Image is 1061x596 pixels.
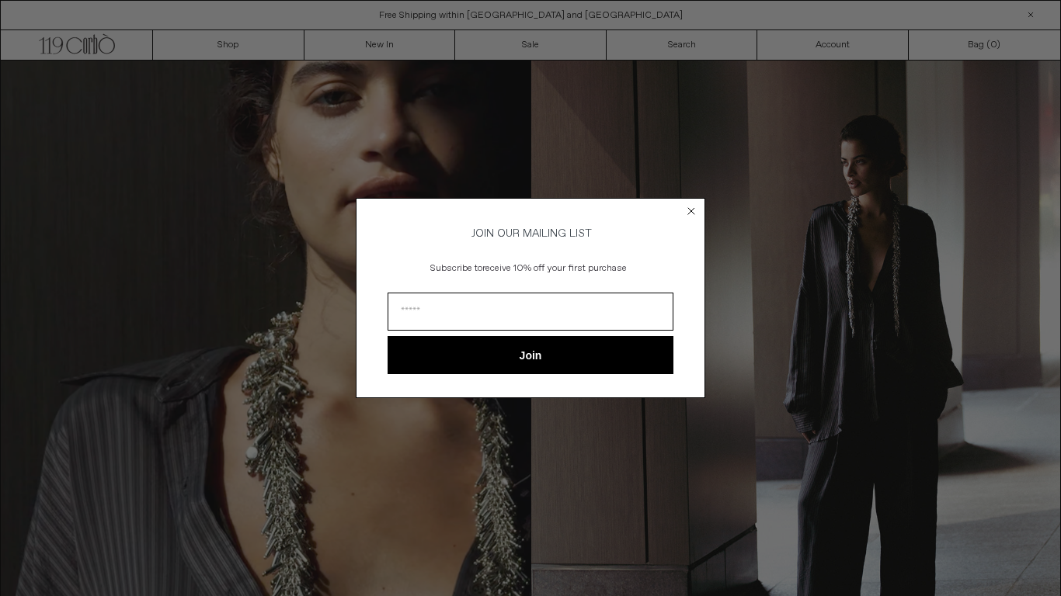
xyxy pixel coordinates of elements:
button: Close dialog [684,203,699,219]
span: JOIN OUR MAILING LIST [469,227,592,241]
span: receive 10% off your first purchase [482,262,627,275]
input: Email [388,293,673,331]
button: Join [388,336,673,374]
span: Subscribe to [430,262,482,275]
